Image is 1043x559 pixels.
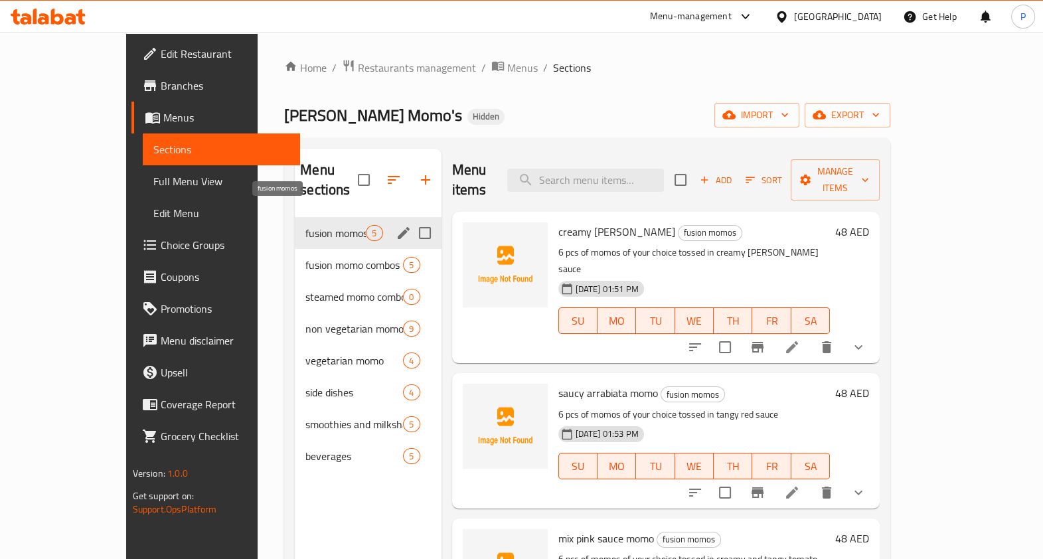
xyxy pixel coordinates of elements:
[714,103,799,127] button: import
[295,281,441,313] div: steamed momo combo offers0
[133,465,165,482] span: Version:
[694,170,737,191] span: Add item
[295,440,441,472] div: beverages5
[305,448,403,464] span: beverages
[737,170,791,191] span: Sort items
[463,384,548,469] img: saucy arrabiata momo
[742,170,785,191] button: Sort
[553,60,591,76] span: Sections
[452,160,492,200] h2: Menu items
[558,222,675,242] span: creamy [PERSON_NAME]
[295,217,441,249] div: fusion momos5edit
[791,159,880,200] button: Manage items
[675,307,714,334] button: WE
[711,333,739,361] span: Select to update
[404,355,419,367] span: 4
[598,307,636,334] button: MO
[719,311,747,331] span: TH
[558,406,831,423] p: 6 pcs of momos of your choice tossed in tangy red sauce
[698,173,734,188] span: Add
[161,237,289,253] span: Choice Groups
[543,60,548,76] li: /
[791,453,830,479] button: SA
[305,257,403,273] span: fusion momo combos
[657,532,720,547] span: fusion momos
[681,311,708,331] span: WE
[835,529,869,548] h6: 48 AED
[305,225,366,241] span: fusion momos
[679,477,711,509] button: sort-choices
[161,78,289,94] span: Branches
[467,109,505,125] div: Hidden
[1020,9,1026,24] span: P
[153,173,289,189] span: Full Menu View
[403,289,420,305] div: items
[742,331,773,363] button: Branch-specific-item
[305,289,403,305] span: steamed momo combo offers
[752,307,791,334] button: FR
[636,453,675,479] button: TU
[570,428,644,440] span: [DATE] 01:53 PM
[481,60,486,76] li: /
[570,283,644,295] span: [DATE] 01:51 PM
[714,453,752,479] button: TH
[678,225,742,241] div: fusion momos
[725,107,789,123] span: import
[679,225,742,240] span: fusion momos
[752,453,791,479] button: FR
[163,110,289,125] span: Menus
[403,257,420,273] div: items
[305,321,403,337] span: non vegetarian momos
[404,418,419,431] span: 5
[131,420,300,452] a: Grocery Checklist
[143,133,300,165] a: Sections
[403,416,420,432] div: items
[295,249,441,281] div: fusion momo combos5
[675,453,714,479] button: WE
[598,453,636,479] button: MO
[661,387,724,402] span: fusion momos
[403,448,420,464] div: items
[661,386,725,402] div: fusion momos
[558,383,658,403] span: saucy arrabiata momo
[305,416,403,432] span: smoothies and milkshakes
[295,212,441,477] nav: Menu sections
[131,293,300,325] a: Promotions
[811,477,842,509] button: delete
[558,453,598,479] button: SU
[404,386,419,399] span: 4
[131,229,300,261] a: Choice Groups
[742,477,773,509] button: Branch-specific-item
[403,321,420,337] div: items
[794,9,882,24] div: [GEOGRAPHIC_DATA]
[650,9,732,25] div: Menu-management
[295,345,441,376] div: vegetarian momo4
[404,259,419,272] span: 5
[797,311,825,331] span: SA
[284,60,327,76] a: Home
[131,325,300,357] a: Menu disclaimer
[558,528,654,548] span: mix pink sauce momo
[641,311,669,331] span: TU
[694,170,737,191] button: Add
[815,107,880,123] span: export
[305,384,403,400] span: side dishes
[342,59,476,76] a: Restaurants management
[161,301,289,317] span: Promotions
[758,457,785,476] span: FR
[558,307,598,334] button: SU
[404,323,419,335] span: 9
[403,384,420,400] div: items
[463,222,548,307] img: creamy alfredo momo
[507,60,538,76] span: Menus
[366,227,382,240] span: 5
[410,164,441,196] button: Add section
[714,307,752,334] button: TH
[603,457,631,476] span: MO
[167,465,188,482] span: 1.0.0
[805,103,890,127] button: export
